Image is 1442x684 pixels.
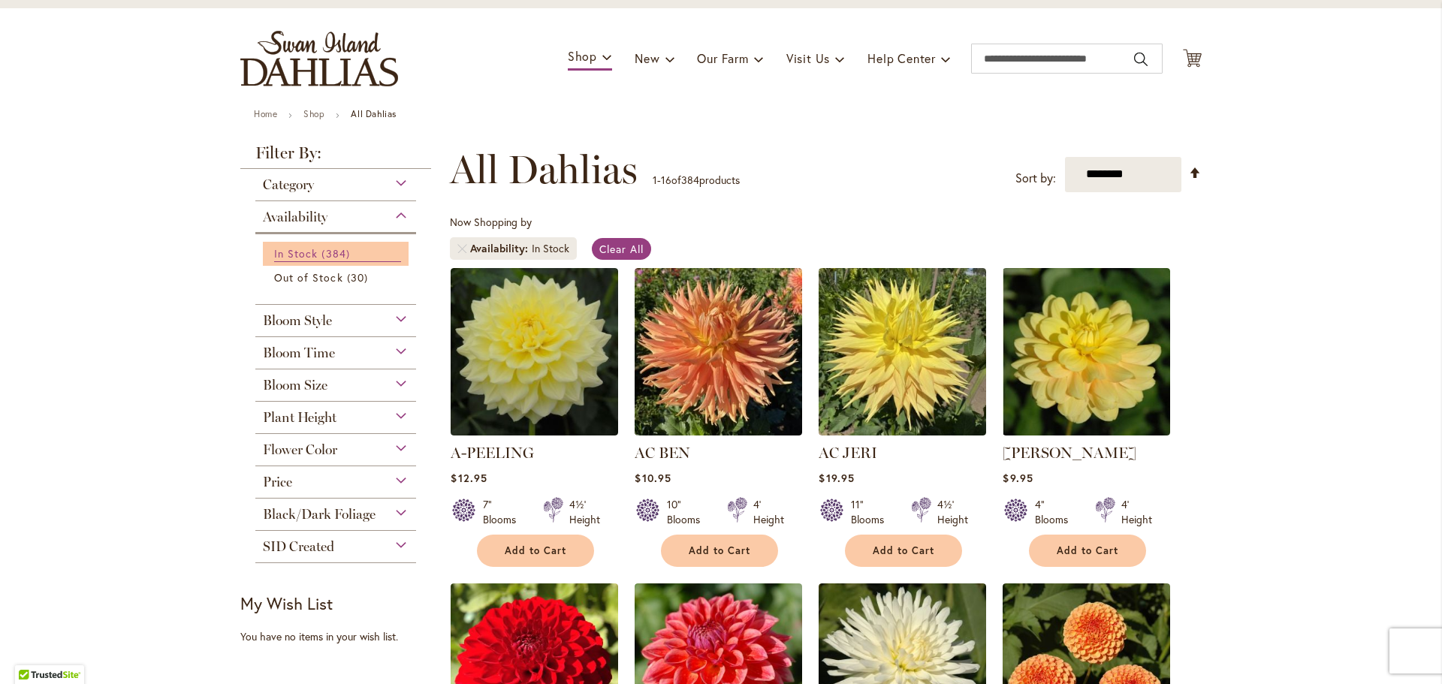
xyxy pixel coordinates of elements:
img: A-Peeling [451,268,618,435]
a: [PERSON_NAME] [1003,444,1136,462]
span: 384 [681,173,699,187]
span: Bloom Style [263,312,332,329]
span: Add to Cart [1057,544,1118,557]
span: All Dahlias [450,147,638,192]
div: You have no items in your wish list. [240,629,441,644]
div: 4½' Height [937,497,968,527]
span: Flower Color [263,441,337,458]
a: Shop [303,108,324,119]
button: Add to Cart [661,535,778,567]
div: 10" Blooms [667,497,709,527]
p: - of products [653,168,740,192]
strong: Filter By: [240,145,431,169]
span: Category [263,176,314,193]
a: AC JERI [819,444,877,462]
span: 384 [321,246,353,261]
button: Add to Cart [477,535,594,567]
span: Now Shopping by [450,215,532,229]
span: $12.95 [451,471,487,485]
span: Help Center [867,50,936,66]
div: 4' Height [753,497,784,527]
span: $9.95 [1003,471,1033,485]
div: 4" Blooms [1035,497,1077,527]
div: 7" Blooms [483,497,525,527]
span: Visit Us [786,50,830,66]
a: AC BEN [635,444,690,462]
strong: All Dahlias [351,108,397,119]
a: AC BEN [635,424,802,438]
span: Availability [263,209,327,225]
span: Our Farm [697,50,748,66]
span: In Stock [274,246,318,261]
a: A-PEELING [451,444,534,462]
a: Home [254,108,277,119]
span: Plant Height [263,409,336,426]
span: SID Created [263,538,334,555]
span: Bloom Time [263,345,335,361]
strong: My Wish List [240,592,333,614]
div: In Stock [532,241,569,256]
img: AHOY MATEY [1003,268,1170,435]
a: Clear All [592,238,651,260]
span: 16 [661,173,671,187]
span: Price [263,474,292,490]
a: AC Jeri [819,424,986,438]
div: 4½' Height [569,497,600,527]
a: store logo [240,31,398,86]
span: Add to Cart [873,544,934,557]
span: Clear All [599,242,644,256]
span: Add to Cart [505,544,566,557]
span: Add to Cart [689,544,750,557]
img: AC Jeri [819,268,986,435]
span: Black/Dark Foliage [263,506,376,523]
a: Out of Stock 30 [274,270,401,285]
label: Sort by: [1015,164,1056,192]
div: 11" Blooms [851,497,893,527]
span: 30 [347,270,372,285]
span: $10.95 [635,471,671,485]
span: 1 [653,173,657,187]
button: Add to Cart [1029,535,1146,567]
iframe: Launch Accessibility Center [11,631,53,673]
span: New [635,50,659,66]
span: Shop [568,48,597,64]
span: $19.95 [819,471,854,485]
a: A-Peeling [451,424,618,438]
span: Bloom Size [263,377,327,393]
img: AC BEN [635,268,802,435]
span: Availability [470,241,532,256]
button: Add to Cart [845,535,962,567]
a: In Stock 384 [274,246,401,262]
a: AHOY MATEY [1003,424,1170,438]
span: Out of Stock [274,270,343,285]
div: 4' Height [1121,497,1152,527]
a: Remove Availability In Stock [457,244,466,253]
